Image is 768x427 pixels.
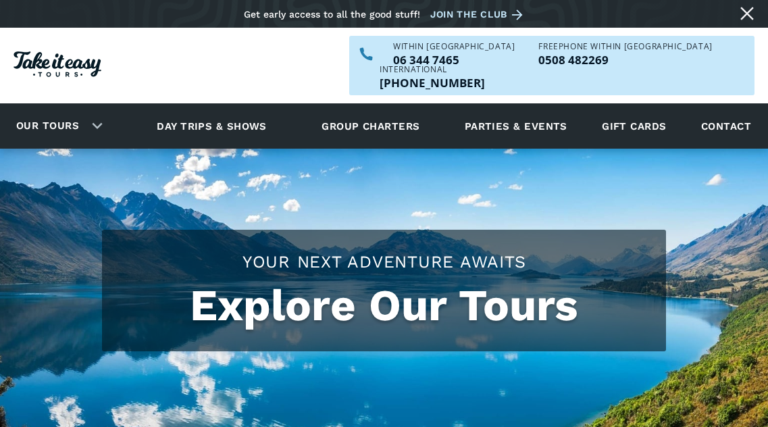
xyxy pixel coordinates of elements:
a: Call us freephone within NZ on 0508482269 [538,54,712,66]
p: [PHONE_NUMBER] [380,77,485,89]
a: Call us within NZ on 063447465 [393,54,515,66]
a: Parties & events [458,107,574,145]
p: 0508 482269 [538,54,712,66]
div: Freephone WITHIN [GEOGRAPHIC_DATA] [538,43,712,51]
div: Get early access to all the good stuff! [244,9,420,20]
div: WITHIN [GEOGRAPHIC_DATA] [393,43,515,51]
h2: Your Next Adventure Awaits [116,250,652,274]
h1: Explore Our Tours [116,280,652,331]
div: International [380,66,485,74]
a: Our tours [6,110,89,142]
a: Gift cards [595,107,673,145]
a: Close message [736,3,758,24]
a: Group charters [305,107,436,145]
a: Homepage [14,45,101,87]
p: 06 344 7465 [393,54,515,66]
a: Join the club [430,6,528,23]
a: Call us outside of NZ on +6463447465 [380,77,485,89]
img: Take it easy Tours logo [14,51,101,77]
a: Day trips & shows [140,107,284,145]
a: Contact [694,107,758,145]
